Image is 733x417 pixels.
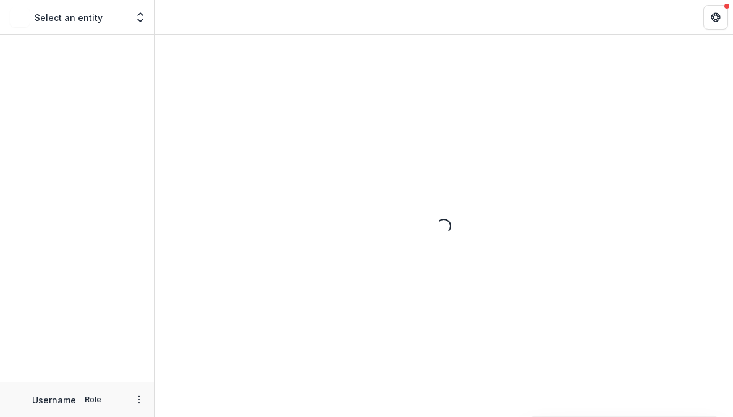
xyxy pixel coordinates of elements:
button: Get Help [703,5,728,30]
button: More [132,392,146,407]
p: Username [32,394,76,406]
p: Select an entity [35,11,103,24]
p: Role [81,394,105,405]
button: Open entity switcher [132,5,149,30]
